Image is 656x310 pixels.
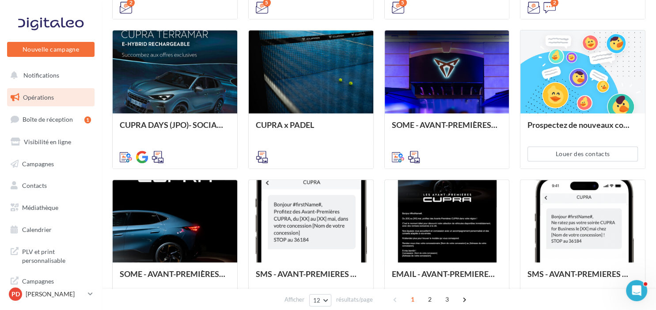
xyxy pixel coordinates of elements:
[527,120,638,138] div: Prospectez de nouveaux contacts
[5,133,96,151] a: Visibilité en ligne
[22,160,54,167] span: Campagnes
[423,292,437,306] span: 2
[11,290,20,299] span: PD
[23,116,73,123] span: Boîte de réception
[309,294,332,306] button: 12
[406,292,420,306] span: 1
[5,88,96,107] a: Opérations
[22,275,91,294] span: Campagnes DataOnDemand
[5,176,96,195] a: Contacts
[336,295,373,304] span: résultats/page
[5,198,96,217] a: Médiathèque
[22,182,47,189] span: Contacts
[23,93,54,101] span: Opérations
[7,286,95,303] a: PD [PERSON_NAME]
[440,292,454,306] span: 3
[24,138,71,146] span: Visibilité en ligne
[5,220,96,239] a: Calendrier
[22,204,58,211] span: Médiathèque
[5,242,96,268] a: PLV et print personnalisable
[527,146,638,161] button: Louer des contacts
[26,290,84,299] p: [PERSON_NAME]
[626,280,647,301] iframe: Intercom live chat
[313,297,321,304] span: 12
[84,116,91,123] div: 1
[284,295,304,304] span: Afficher
[527,269,638,287] div: SMS - AVANT-PREMIERES CUPRA FOR BUSINESS (VENTES PRIVEES)
[392,120,502,138] div: SOME - AVANT-PREMIÈRES CUPRA FOR BUSINESS (VENTES PRIVEES)
[5,155,96,173] a: Campagnes
[22,226,52,233] span: Calendrier
[256,120,366,138] div: CUPRA x PADEL
[120,269,230,287] div: SOME - AVANT-PREMIÈRES CUPRA PART (VENTES PRIVEES)
[23,71,59,79] span: Notifications
[5,272,96,298] a: Campagnes DataOnDemand
[392,269,502,287] div: EMAIL - AVANT-PREMIERES CUPRA PART (VENTES PRIVEES)
[120,120,230,138] div: CUPRA DAYS (JPO)- SOCIAL MEDIA
[5,66,93,85] button: Notifications
[7,42,95,57] button: Nouvelle campagne
[22,246,91,265] span: PLV et print personnalisable
[5,110,96,129] a: Boîte de réception1
[256,269,366,287] div: SMS - AVANT-PREMIERES CUPRA PART (VENTES PRIVEES)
